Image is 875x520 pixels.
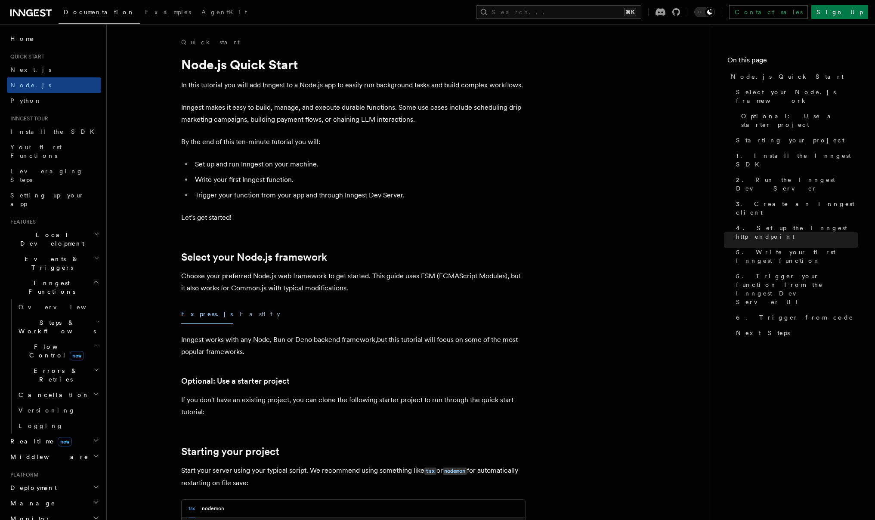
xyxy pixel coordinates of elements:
[10,144,62,159] span: Your first Functions
[7,495,101,511] button: Manage
[59,3,140,24] a: Documentation
[733,172,858,196] a: 2. Run the Inngest Dev Server
[7,62,101,77] a: Next.js
[7,124,101,139] a: Install the SDK
[7,480,101,495] button: Deployment
[181,102,526,126] p: Inngest makes it easy to build, manage, and execute durable functions. Some use cases include sch...
[7,275,101,299] button: Inngest Functions
[443,468,467,475] code: nodemon
[181,79,526,91] p: In this tutorial you will add Inngest to a Node.js app to easily run background tasks and build c...
[15,339,101,363] button: Flow Controlnew
[731,72,844,81] span: Node.js Quick Start
[736,248,858,265] span: 5. Write your first Inngest function
[181,251,327,263] a: Select your Node.js framework
[7,53,44,60] span: Quick start
[7,255,94,272] span: Events & Triggers
[15,342,95,360] span: Flow Control
[181,305,233,324] button: Express.js
[733,325,858,341] a: Next Steps
[733,196,858,220] a: 3. Create an Inngest client
[694,7,715,17] button: Toggle dark mode
[736,151,858,169] span: 1. Install the Inngest SDK
[181,446,279,458] a: Starting your project
[202,500,224,517] button: nodemon
[196,3,252,23] a: AgentKit
[736,224,858,241] span: 4. Set up the Inngest http endpoint
[15,299,101,315] a: Overview
[7,471,39,478] span: Platform
[443,466,467,474] a: nodemon
[741,112,858,129] span: Optional: Use a starter project
[7,139,101,163] a: Your first Functions
[189,500,195,517] button: tsx
[15,315,101,339] button: Steps & Workflows
[736,329,790,337] span: Next Steps
[424,466,436,474] a: tsx
[733,148,858,172] a: 1. Install the Inngest SDK
[7,218,36,225] span: Features
[181,136,526,148] p: By the end of this ten-minute tutorial you will:
[15,403,101,418] a: Versioning
[7,449,101,465] button: Middleware
[15,363,101,387] button: Errors & Retries
[7,115,48,122] span: Inngest tour
[7,31,101,46] a: Home
[736,175,858,193] span: 2. Run the Inngest Dev Server
[7,231,94,248] span: Local Development
[181,334,526,358] p: Inngest works with any Node, Bun or Deno backend framework,but this tutorial will focus on some o...
[736,272,858,306] span: 5. Trigger your function from the Inngest Dev Server UI
[736,136,844,145] span: Starting your project
[10,128,99,135] span: Install the SDK
[7,299,101,434] div: Inngest Functions
[733,268,858,310] a: 5. Trigger your function from the Inngest Dev Server UI
[811,5,868,19] a: Sign Up
[7,77,101,93] a: Node.js
[624,8,636,16] kbd: ⌘K
[424,468,436,475] code: tsx
[19,407,75,414] span: Versioning
[70,351,84,360] span: new
[64,9,135,15] span: Documentation
[7,227,101,251] button: Local Development
[729,5,808,19] a: Contact sales
[19,422,63,429] span: Logging
[201,9,247,15] span: AgentKit
[10,34,34,43] span: Home
[15,418,101,434] a: Logging
[192,174,526,186] li: Write your first Inngest function.
[19,304,107,311] span: Overview
[727,55,858,69] h4: On this page
[7,452,89,461] span: Middleware
[240,305,280,324] button: Fastify
[10,97,42,104] span: Python
[733,220,858,244] a: 4. Set up the Inngest http endpoint
[7,499,56,508] span: Manage
[7,251,101,275] button: Events & Triggers
[733,84,858,108] a: Select your Node.js framework
[476,5,641,19] button: Search...⌘K
[733,244,858,268] a: 5. Write your first Inngest function
[10,168,83,183] span: Leveraging Steps
[733,310,858,325] a: 6. Trigger from code
[738,108,858,132] a: Optional: Use a starter project
[10,192,84,207] span: Setting up your app
[58,437,72,446] span: new
[727,69,858,84] a: Node.js Quick Start
[736,313,853,322] span: 6. Trigger from code
[192,158,526,170] li: Set up and run Inngest on your machine.
[15,387,101,403] button: Cancellation
[181,212,526,224] p: Let's get started!
[181,394,526,418] p: If you don't have an existing project, you can clone the following starter project to run through...
[7,93,101,108] a: Python
[181,375,290,387] a: Optional: Use a starter project
[181,270,526,294] p: Choose your preferred Node.js web framework to get started. This guide uses ESM (ECMAScript Modul...
[192,189,526,201] li: Trigger your function from your app and through Inngest Dev Server.
[15,366,93,384] span: Errors & Retries
[140,3,196,23] a: Examples
[7,163,101,188] a: Leveraging Steps
[181,38,240,46] a: Quick start
[15,318,96,335] span: Steps & Workflows
[7,279,93,296] span: Inngest Functions
[736,200,858,217] span: 3. Create an Inngest client
[7,188,101,212] a: Setting up your app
